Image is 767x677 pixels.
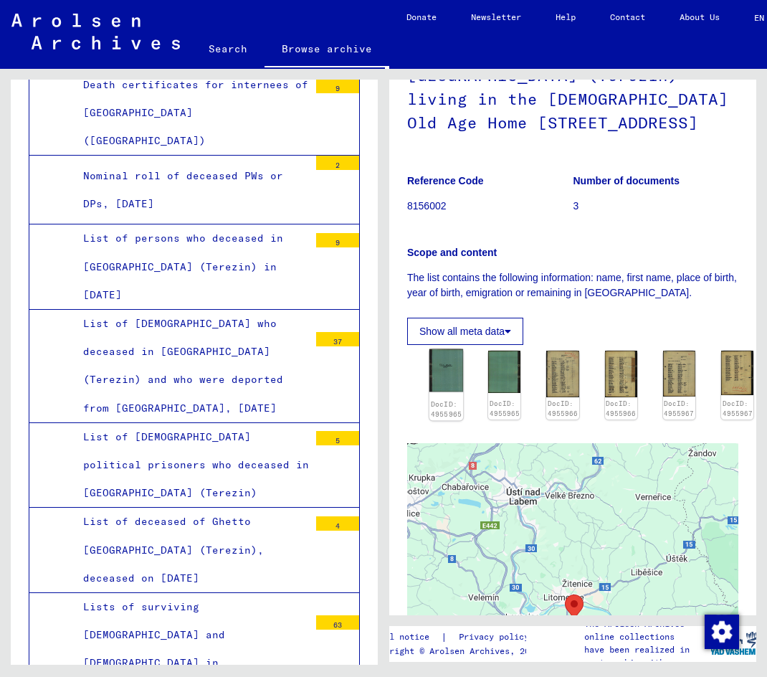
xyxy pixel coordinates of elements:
[663,351,695,397] img: 001.jpg
[369,630,441,645] a: Legal notice
[721,351,753,395] img: 002.jpg
[573,175,680,186] b: Number of documents
[407,19,738,153] h1: List of survivors from [GEOGRAPHIC_DATA] (Terezin) living in the [DEMOGRAPHIC_DATA] Old Age Home ...
[72,508,309,592] div: List of deceased of Ghetto [GEOGRAPHIC_DATA] (Terezin), deceased on [DATE]
[72,162,309,218] div: Nominal roll of deceased PWs or DPs, [DATE]
[546,351,578,397] img: 001.jpg
[407,318,523,345] button: Show all meta data
[316,615,359,630] div: 63
[488,351,520,393] img: 002.jpg
[431,400,462,419] a: DocID: 4955965
[316,332,359,346] div: 37
[704,614,738,648] div: Change consent
[316,431,359,445] div: 5
[407,270,738,300] p: The list contains the following information: name, first name, place of birth, year of birth, emi...
[723,399,753,417] a: DocID: 4955967
[606,399,636,417] a: DocID: 4955966
[490,399,520,417] a: DocID: 4955965
[407,175,484,186] b: Reference Code
[584,617,710,643] p: The Arolsen Archives online collections
[11,14,180,49] img: Arolsen_neg.svg
[429,349,463,392] img: 001.jpg
[72,310,309,422] div: List of [DEMOGRAPHIC_DATA] who deceased in [GEOGRAPHIC_DATA] (Terezin) and who were deported from...
[548,399,578,417] a: DocID: 4955966
[369,630,546,645] div: |
[316,233,359,247] div: 9
[265,32,389,69] a: Browse archive
[664,399,694,417] a: DocID: 4955967
[573,199,739,214] p: 3
[369,645,546,658] p: Copyright © Arolsen Archives, 2021
[605,351,637,397] img: 002.jpg
[72,71,309,156] div: Death certificates for internees of [GEOGRAPHIC_DATA] ([GEOGRAPHIC_DATA])
[316,516,359,531] div: 4
[407,199,573,214] p: 8156002
[72,423,309,508] div: List of [DEMOGRAPHIC_DATA] political prisoners who deceased in [GEOGRAPHIC_DATA] (Terezin)
[705,615,739,649] img: Change consent
[191,32,265,66] a: Search
[447,630,546,645] a: Privacy policy
[407,247,497,258] b: Scope and content
[72,224,309,309] div: List of persons who deceased in [GEOGRAPHIC_DATA] (Terezin) in [DATE]
[565,595,583,621] div: Theresienstadt Ghetto
[316,79,359,93] div: 9
[584,643,710,669] p: have been realized in partnership with
[316,156,359,170] div: 2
